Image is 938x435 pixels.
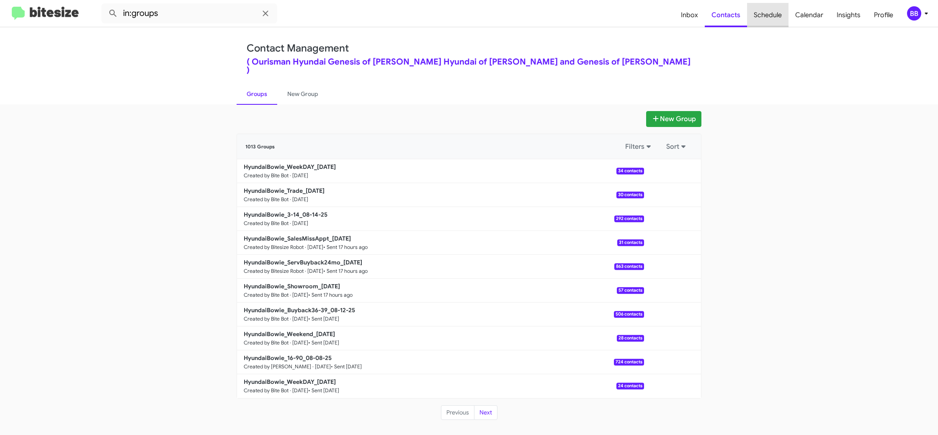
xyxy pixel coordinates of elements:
a: Inbox [674,3,705,27]
small: • Sent [DATE] [308,316,339,322]
span: 863 contacts [614,263,644,270]
small: • Sent 17 hours ago [323,244,368,251]
a: HyundaiBowie_Showroom_[DATE]Created by Bite Bot · [DATE]• Sent 17 hours ago57 contacts [237,279,644,303]
input: Search [101,3,277,23]
small: Created by Bitesize Robot · [DATE] [244,244,323,251]
small: • Sent [DATE] [308,339,339,346]
a: HyundaiBowie_Trade_[DATE]Created by Bite Bot · [DATE]30 contacts [237,183,644,207]
b: HyundaiBowie_SalesMissAppt_[DATE] [244,235,351,242]
span: 30 contacts [616,192,644,198]
button: Sort [661,139,693,154]
a: Insights [830,3,867,27]
button: New Group [646,111,701,127]
b: HyundaiBowie_16-90_08-08-25 [244,354,332,362]
span: 24 contacts [616,383,644,389]
a: HyundaiBowie_SalesMissAppt_[DATE]Created by Bitesize Robot · [DATE]• Sent 17 hours ago31 contacts [237,231,644,255]
button: Next [474,405,497,420]
a: Groups [237,83,277,105]
small: Created by [PERSON_NAME] · [DATE] [244,363,331,370]
div: BB [907,6,921,21]
span: 31 contacts [617,239,644,246]
small: Created by Bite Bot · [DATE] [244,292,308,298]
a: HyundaiBowie_Weekend_[DATE]Created by Bite Bot · [DATE]• Sent [DATE]28 contacts [237,326,644,350]
small: • Sent 17 hours ago [308,292,353,298]
b: HyundaiBowie_Showroom_[DATE] [244,282,340,290]
div: ( Ourisman Hyundai Genesis of [PERSON_NAME] Hyundai of [PERSON_NAME] and Genesis of [PERSON_NAME] ) [247,58,691,75]
small: Created by Bite Bot · [DATE] [244,220,308,227]
b: HyundaiBowie_Buyback36-39_08-12-25 [244,306,355,314]
small: Created by Bite Bot · [DATE] [244,196,308,203]
a: Schedule [747,3,789,27]
small: • Sent [DATE] [308,387,339,394]
small: Created by Bitesize Robot · [DATE] [244,268,323,274]
b: HyundaiBowie_Trade_[DATE] [244,187,325,194]
b: HyundaiBowie_3-14_08-14-25 [244,211,327,218]
a: HyundaiBowie_16-90_08-08-25Created by [PERSON_NAME] · [DATE]• Sent [DATE]724 contacts [237,350,644,374]
a: Calendar [789,3,830,27]
small: Created by Bite Bot · [DATE] [244,387,308,394]
small: Created by Bite Bot · [DATE] [244,316,308,322]
span: 28 contacts [617,335,644,342]
span: 57 contacts [617,287,644,294]
b: HyundaiBowie_Weekend_[DATE] [244,330,335,338]
span: 34 contacts [616,168,644,174]
a: HyundaiBowie_WeekDAY_[DATE]Created by Bite Bot · [DATE]34 contacts [237,159,644,183]
span: 292 contacts [614,215,644,222]
b: HyundaiBowie_ServBuyback24mo_[DATE] [244,259,362,266]
a: New Group [277,83,328,105]
a: HyundaiBowie_ServBuyback24mo_[DATE]Created by Bitesize Robot · [DATE]• Sent 17 hours ago863 contacts [237,255,644,279]
button: BB [900,6,929,21]
b: HyundaiBowie_WeekDAY_[DATE] [244,163,336,171]
a: Profile [867,3,900,27]
a: Contacts [705,3,747,27]
small: Created by Bite Bot · [DATE] [244,339,308,346]
a: HyundaiBowie_WeekDAY_[DATE]Created by Bite Bot · [DATE]• Sent [DATE]24 contacts [237,374,644,398]
button: Filters [620,139,658,154]
a: HyundaiBowie_Buyback36-39_08-12-25Created by Bite Bot · [DATE]• Sent [DATE]506 contacts [237,303,644,326]
small: • Sent 17 hours ago [323,268,368,274]
a: HyundaiBowie_3-14_08-14-25Created by Bite Bot · [DATE]292 contacts [237,207,644,231]
small: Created by Bite Bot · [DATE] [244,172,308,179]
span: 506 contacts [614,311,644,318]
span: 1013 Groups [245,144,275,150]
a: Contact Management [247,42,349,54]
small: • Sent [DATE] [331,363,362,370]
b: HyundaiBowie_WeekDAY_[DATE] [244,378,336,386]
span: 724 contacts [614,359,644,365]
